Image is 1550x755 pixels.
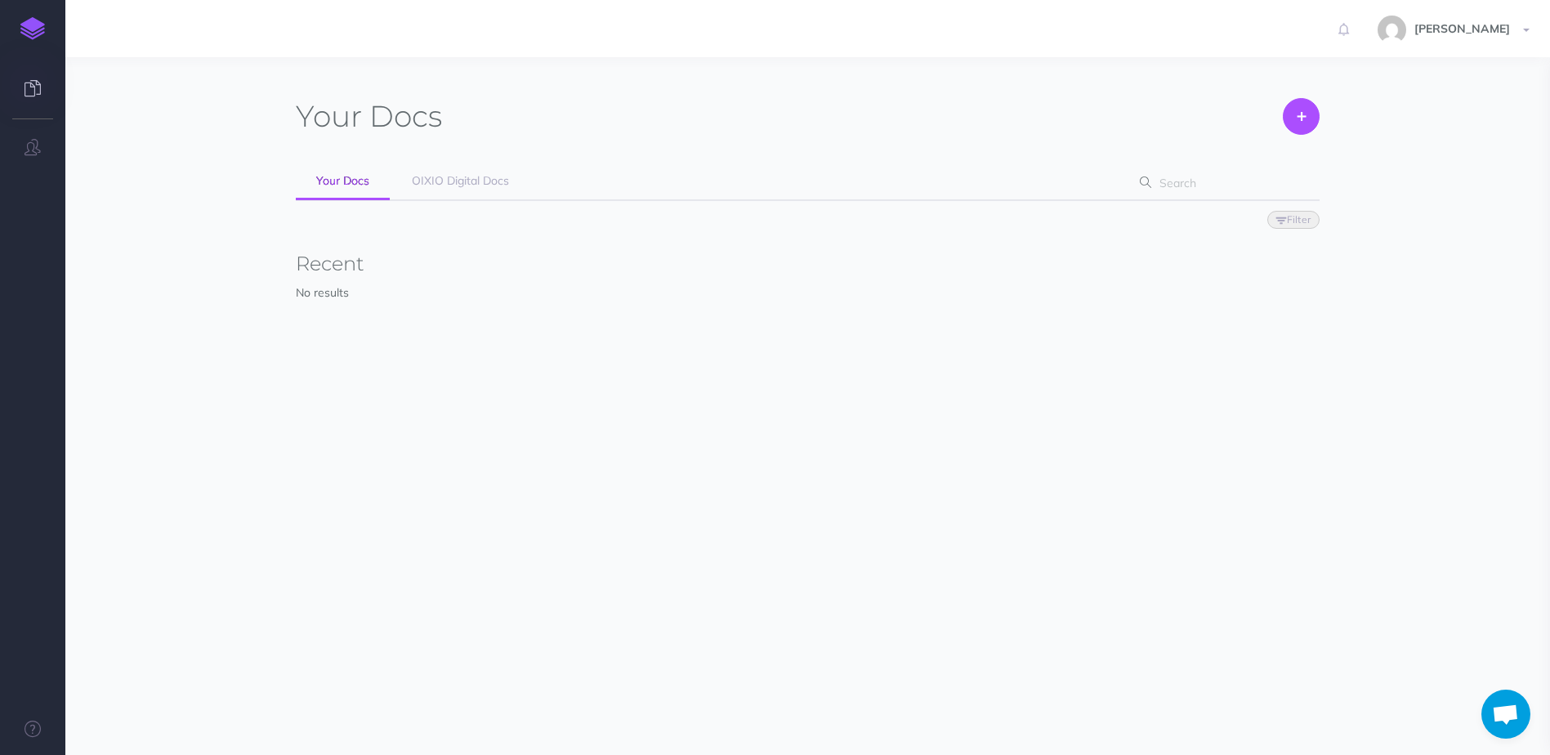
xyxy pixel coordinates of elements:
span: [PERSON_NAME] [1406,21,1518,36]
h3: Recent [296,253,1320,275]
p: No results [296,284,1320,302]
button: Filter [1267,211,1320,229]
span: Your [296,98,362,134]
h1: Docs [296,98,442,135]
div: Open chat [1481,690,1530,739]
a: Your Docs [296,163,390,200]
a: OIXIO Digital Docs [391,163,529,199]
img: 986343b1537ab5e6f2f7b14bb58b00bb.jpg [1378,16,1406,44]
input: Search [1155,168,1294,198]
span: Your Docs [316,173,369,188]
img: logo-mark.svg [20,17,45,40]
span: OIXIO Digital Docs [412,173,509,188]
